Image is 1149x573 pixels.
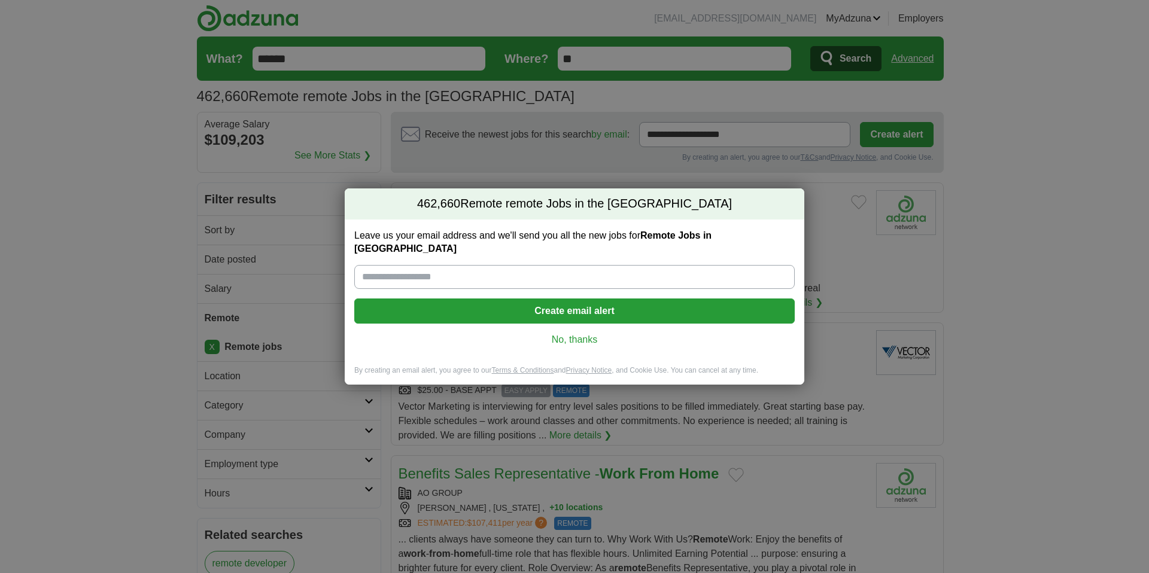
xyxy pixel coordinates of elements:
a: Terms & Conditions [491,366,554,374]
label: Leave us your email address and we'll send you all the new jobs for [354,229,795,255]
a: No, thanks [364,333,785,346]
button: Create email alert [354,298,795,324]
span: 462,660 [417,196,460,212]
h2: Remote remote Jobs in the [GEOGRAPHIC_DATA] [345,188,804,220]
strong: Remote Jobs in [GEOGRAPHIC_DATA] [354,230,712,254]
a: Privacy Notice [566,366,612,374]
div: By creating an email alert, you agree to our and , and Cookie Use. You can cancel at any time. [345,365,804,385]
